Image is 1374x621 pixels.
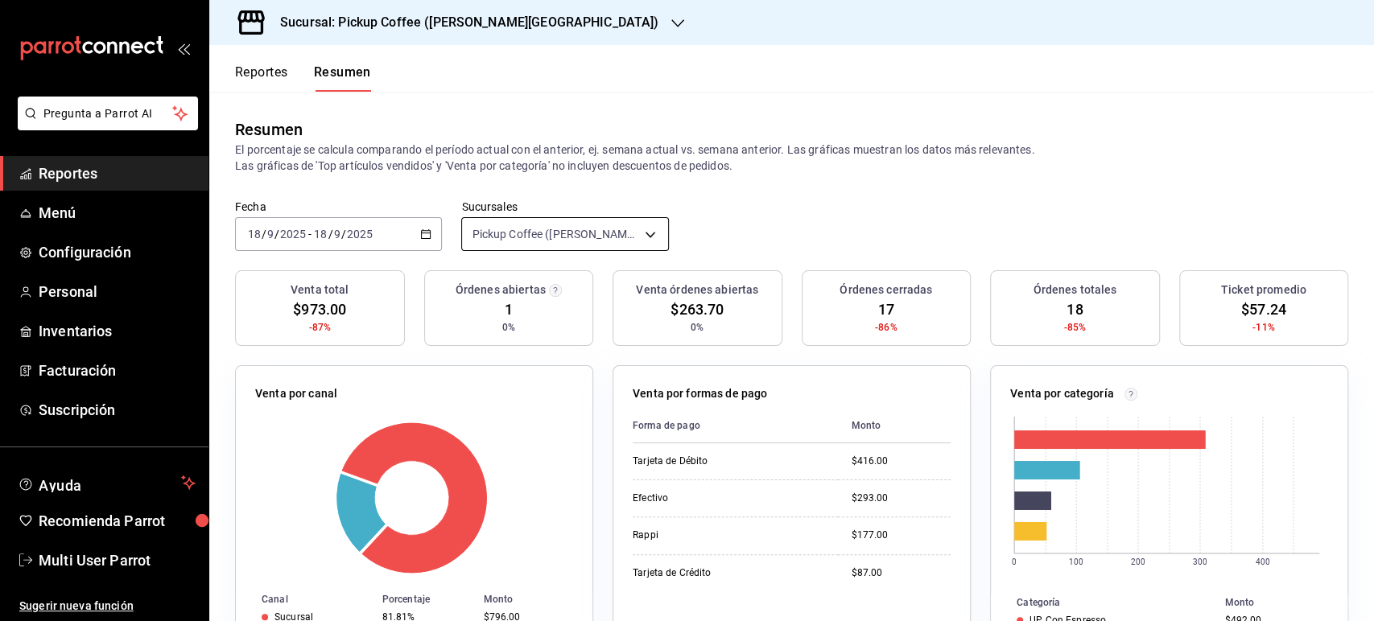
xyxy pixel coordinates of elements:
h3: Órdenes abiertas [456,282,546,298]
a: Pregunta a Parrot AI [11,117,198,134]
th: Categoría [991,594,1218,611]
div: $177.00 [851,528,951,542]
text: 100 [1069,557,1083,566]
div: Tarjeta de Débito [633,454,794,468]
div: Resumen [235,117,303,142]
text: 400 [1256,557,1270,566]
h3: Sucursal: Pickup Coffee ([PERSON_NAME][GEOGRAPHIC_DATA]) [267,13,658,32]
text: 200 [1131,557,1145,566]
span: Configuración [39,241,196,263]
text: 300 [1193,557,1207,566]
span: / [262,228,266,241]
span: Multi User Parrot [39,549,196,571]
h3: Órdenes cerradas [840,282,932,298]
p: Venta por canal [255,385,337,402]
th: Forma de pago [633,409,838,443]
span: Inventarios [39,320,196,342]
label: Fecha [235,201,442,212]
span: Suscripción [39,399,196,421]
input: -- [333,228,341,241]
h3: Órdenes totales [1033,282,1116,298]
span: $973.00 [293,298,346,320]
span: - [308,228,312,241]
span: $57.24 [1241,298,1286,320]
button: Resumen [314,64,371,92]
div: Efectivo [633,491,794,505]
div: navigation tabs [235,64,371,92]
h3: Venta órdenes abiertas [636,282,758,298]
button: Reportes [235,64,288,92]
th: Porcentaje [376,590,477,608]
div: $87.00 [851,566,951,580]
span: -11% [1252,320,1275,335]
span: Personal [39,281,196,302]
span: -87% [308,320,331,335]
label: Sucursales [461,201,668,212]
text: 0 [1012,557,1017,566]
span: 1 [505,298,513,320]
span: -86% [875,320,897,335]
span: $263.70 [670,298,724,320]
h3: Venta total [291,282,349,298]
span: Sugerir nueva función [19,598,196,615]
th: Monto [1218,594,1347,611]
th: Monto [838,409,951,443]
span: / [274,228,279,241]
span: Ayuda [39,473,175,492]
span: / [341,228,346,241]
p: Venta por categoría [1010,385,1114,402]
input: -- [247,228,262,241]
input: ---- [279,228,307,241]
div: Tarjeta de Crédito [633,566,794,580]
input: ---- [346,228,373,241]
span: / [328,228,332,241]
input: -- [313,228,328,241]
span: -85% [1063,320,1086,335]
input: -- [266,228,274,241]
span: Facturación [39,360,196,381]
span: 0% [502,320,515,335]
div: $416.00 [851,454,951,468]
button: Pregunta a Parrot AI [18,97,198,130]
button: open_drawer_menu [177,42,190,55]
span: Reportes [39,162,196,184]
th: Monto [477,590,593,608]
span: 17 [878,298,894,320]
p: Venta por formas de pago [633,385,767,402]
span: 18 [1067,298,1083,320]
p: El porcentaje se calcula comparando el período actual con el anterior, ej. semana actual vs. sema... [235,142,1348,174]
span: Recomienda Parrot [39,510,196,532]
span: 0% [691,320,704,335]
th: Canal [236,590,376,608]
span: Pickup Coffee ([PERSON_NAME][GEOGRAPHIC_DATA]) [472,226,638,242]
h3: Ticket promedio [1221,282,1306,298]
div: $293.00 [851,491,951,505]
span: Menú [39,202,196,224]
span: Pregunta a Parrot AI [43,105,173,122]
div: Rappi [633,528,794,542]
